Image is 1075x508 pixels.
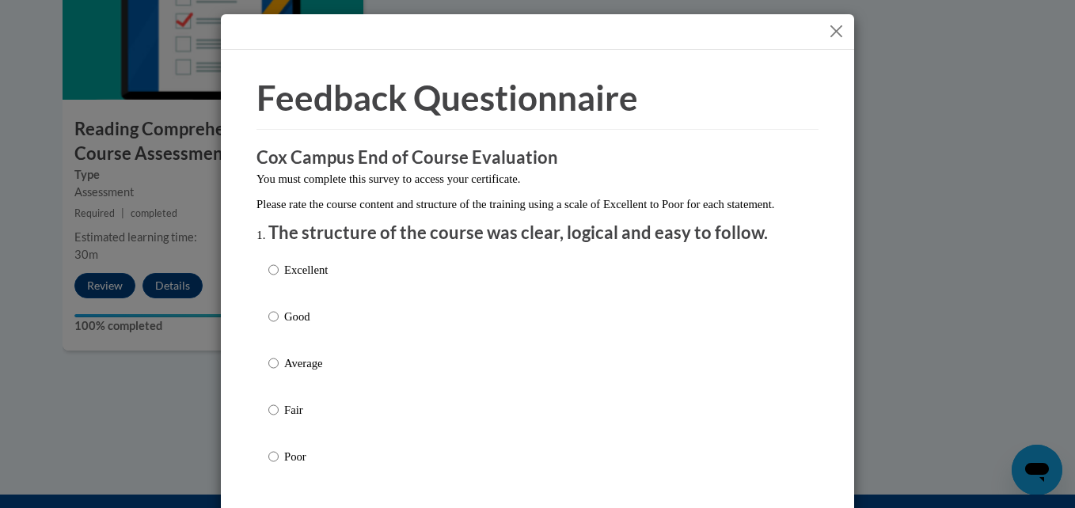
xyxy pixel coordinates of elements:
[826,21,846,41] button: Close
[268,401,279,419] input: Fair
[256,77,638,118] span: Feedback Questionnaire
[284,448,328,465] p: Poor
[284,308,328,325] p: Good
[268,261,279,279] input: Excellent
[268,354,279,372] input: Average
[268,448,279,465] input: Poor
[284,354,328,372] p: Average
[268,221,807,245] p: The structure of the course was clear, logical and easy to follow.
[256,146,819,170] h3: Cox Campus End of Course Evaluation
[284,401,328,419] p: Fair
[268,308,279,325] input: Good
[256,170,819,188] p: You must complete this survey to access your certificate.
[284,261,328,279] p: Excellent
[256,195,819,213] p: Please rate the course content and structure of the training using a scale of Excellent to Poor f...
